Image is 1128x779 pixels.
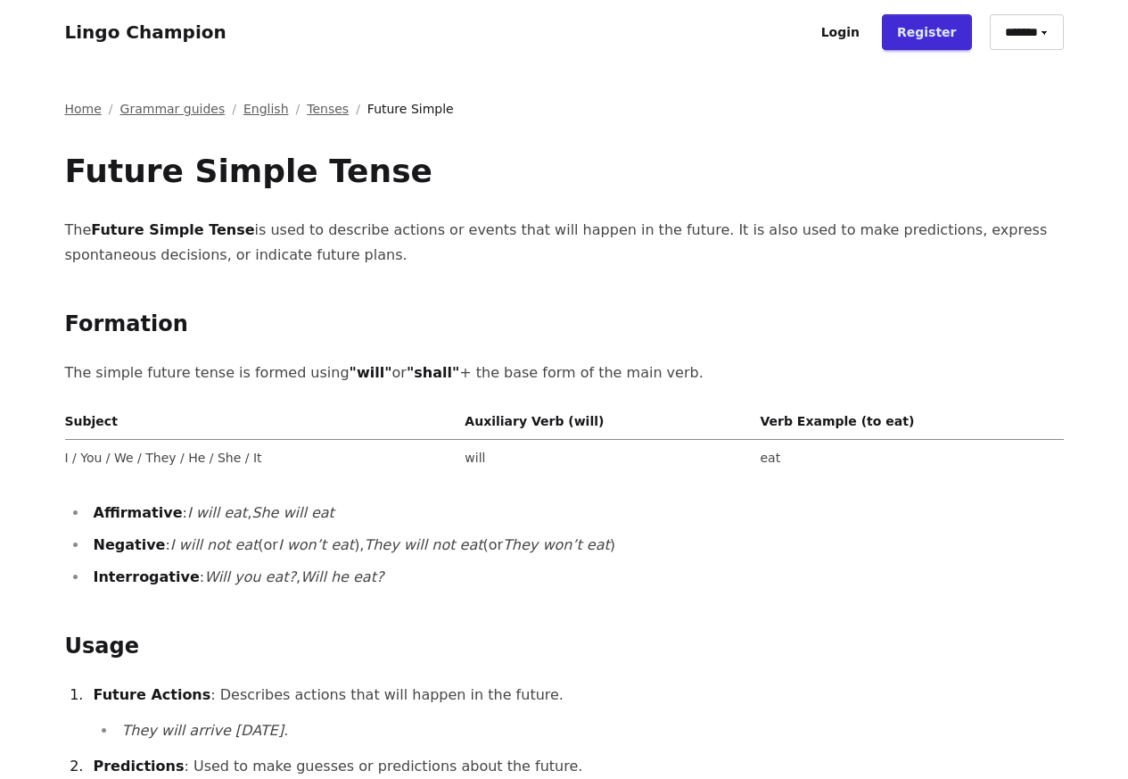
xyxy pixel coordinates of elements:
[65,633,1064,661] h2: Usage
[88,501,1064,526] li: : ,
[301,568,383,585] em: Will he eat?
[187,504,247,521] em: I will eat
[65,100,1064,118] nav: Breadcrumb
[350,364,392,381] strong: "will"
[367,100,454,118] span: Future Simple
[91,221,254,238] strong: Future Simple Tense
[65,360,1064,385] p: The simple future tense is formed using or + the base form of the main verb.
[753,410,1064,440] th: Verb Example (to eat)
[882,14,972,50] a: Register
[65,153,1064,189] h1: Future Simple Tense
[278,536,354,553] em: I won’t eat
[364,536,482,553] em: They will not eat
[753,439,1064,476] td: eat
[251,504,334,521] em: She will eat
[94,504,183,521] strong: Affirmative
[296,100,301,118] span: /
[122,722,289,739] em: They will arrive [DATE].
[457,410,753,440] th: Auxiliary Verb (will)
[806,14,875,50] a: Login
[307,100,349,118] a: Tenses
[65,439,458,476] td: I / You / We / They / He / She / It
[65,311,1064,339] h2: Formation
[407,364,459,381] strong: "shall"
[88,565,1064,590] li: : ,
[94,686,211,703] strong: Future Actions
[457,439,753,476] td: will
[120,100,226,118] a: Grammar guides
[88,683,1064,743] li: : Describes actions that will happen in the future.
[94,536,166,553] strong: Negative
[204,568,296,585] em: Will you eat?
[109,100,113,118] span: /
[65,100,102,118] a: Home
[94,758,185,775] strong: Predictions
[232,100,236,118] span: /
[65,218,1064,268] p: The is used to describe actions or events that will happen in the future. It is also used to make...
[94,568,200,585] strong: Interrogative
[503,536,610,553] em: They won’t eat
[65,410,458,440] th: Subject
[170,536,259,553] em: I will not eat
[65,21,226,43] a: Lingo Champion
[88,533,1064,558] li: : (or ), (or )
[356,100,360,118] span: /
[243,100,289,118] a: English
